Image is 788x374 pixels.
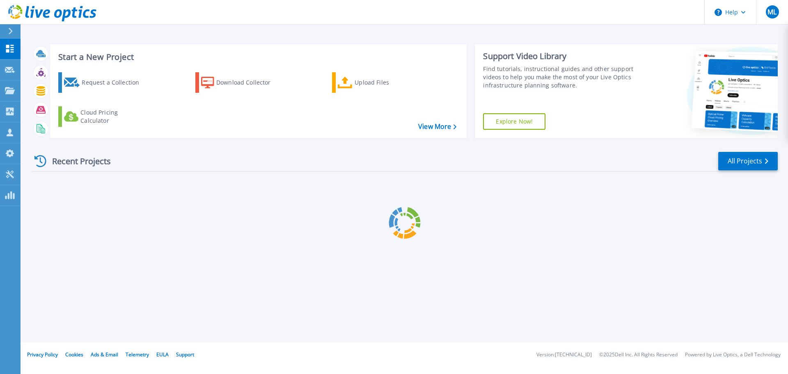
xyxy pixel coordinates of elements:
div: Upload Files [355,74,420,91]
div: Recent Projects [32,151,122,171]
a: Ads & Email [91,351,118,358]
a: Explore Now! [483,113,545,130]
h3: Start a New Project [58,53,456,62]
div: Cloud Pricing Calculator [80,108,146,125]
a: Cookies [65,351,83,358]
li: Version: [TECHNICAL_ID] [536,352,592,358]
div: Download Collector [216,74,282,91]
a: Cloud Pricing Calculator [58,106,150,127]
a: View More [418,123,456,131]
li: Powered by Live Optics, a Dell Technology [685,352,781,358]
a: Download Collector [195,72,287,93]
a: All Projects [718,152,778,170]
a: Request a Collection [58,72,150,93]
div: Request a Collection [82,74,147,91]
a: Privacy Policy [27,351,58,358]
a: Telemetry [126,351,149,358]
li: © 2025 Dell Inc. All Rights Reserved [599,352,678,358]
span: ML [767,9,777,15]
div: Support Video Library [483,51,637,62]
a: Support [176,351,194,358]
a: EULA [156,351,169,358]
a: Upload Files [332,72,424,93]
div: Find tutorials, instructional guides and other support videos to help you make the most of your L... [483,65,637,89]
